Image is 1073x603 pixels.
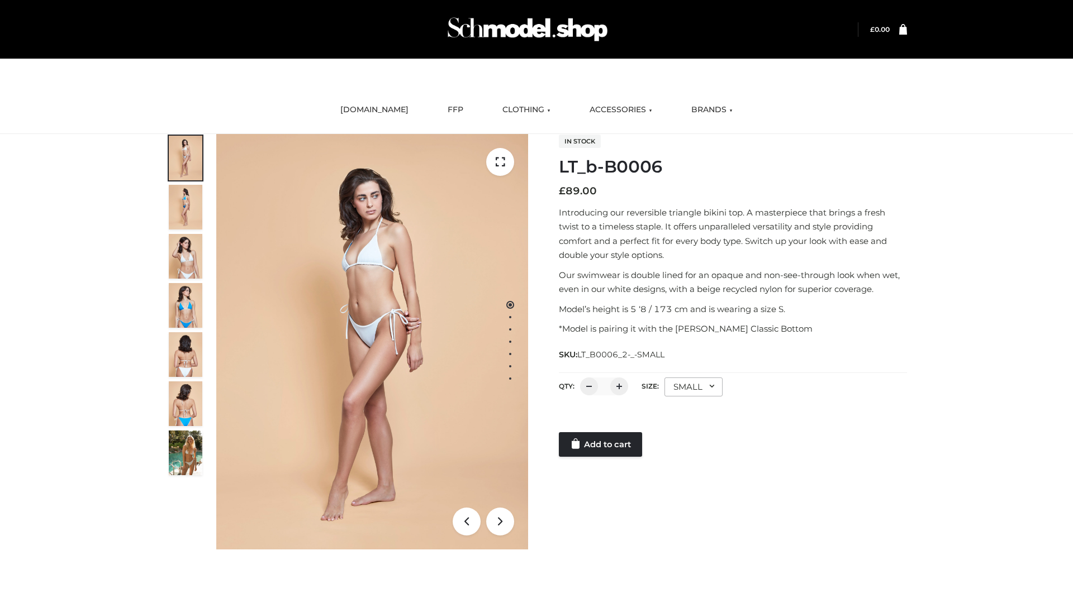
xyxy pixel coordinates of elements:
[581,98,661,122] a: ACCESSORIES
[494,98,559,122] a: CLOTHING
[169,185,202,229] img: ArielClassicBikiniTop_CloudNine_AzureSky_OW114ECO_2-scaled.jpg
[559,348,666,361] span: SKU:
[444,7,611,51] img: Schmodel Admin 964
[169,430,202,475] img: Arieltop_CloudNine_AzureSky2.jpg
[559,185,597,197] bdi: 89.00
[559,185,566,197] span: £
[559,302,907,317] p: Model’s height is 5 ‘8 / 173 cm and is wearing a size S.
[577,350,664,360] span: LT_B0006_2-_-SMALL
[870,25,890,33] bdi: 0.00
[664,377,723,396] div: SMALL
[169,332,202,377] img: ArielClassicBikiniTop_CloudNine_AzureSky_OW114ECO_7-scaled.jpg
[559,432,642,457] a: Add to cart
[169,234,202,279] img: ArielClassicBikiniTop_CloudNine_AzureSky_OW114ECO_3-scaled.jpg
[559,268,907,296] p: Our swimwear is double lined for an opaque and non-see-through look when wet, even in our white d...
[559,157,907,177] h1: LT_b-B0006
[559,382,575,390] label: QTY:
[642,382,659,390] label: Size:
[169,283,202,328] img: ArielClassicBikiniTop_CloudNine_AzureSky_OW114ECO_4-scaled.jpg
[439,98,472,122] a: FFP
[559,135,601,148] span: In stock
[870,25,875,33] span: £
[216,134,528,549] img: ArielClassicBikiniTop_CloudNine_AzureSky_OW114ECO_1
[559,322,907,336] p: *Model is pairing it with the [PERSON_NAME] Classic Bottom
[169,381,202,426] img: ArielClassicBikiniTop_CloudNine_AzureSky_OW114ECO_8-scaled.jpg
[559,205,907,262] p: Introducing our reversible triangle bikini top. A masterpiece that brings a fresh twist to a time...
[169,136,202,180] img: ArielClassicBikiniTop_CloudNine_AzureSky_OW114ECO_1-scaled.jpg
[870,25,890,33] a: £0.00
[683,98,741,122] a: BRANDS
[332,98,417,122] a: [DOMAIN_NAME]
